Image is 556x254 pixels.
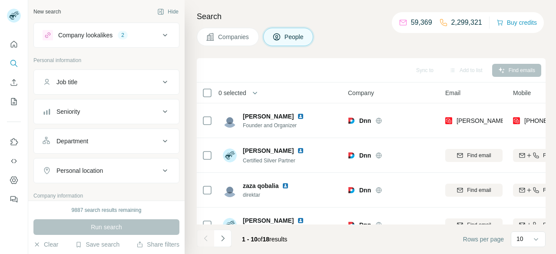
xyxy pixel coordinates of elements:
span: People [285,33,304,41]
h4: Search [197,10,546,23]
button: Seniority [34,101,179,122]
span: Company [348,89,374,97]
button: Buy credits [496,16,537,29]
span: Find email [467,186,491,194]
span: zaza qobalia [243,181,278,190]
img: Avatar [223,148,237,162]
div: Personal location [56,166,103,175]
button: Navigate to next page [214,230,232,247]
img: Avatar [223,218,237,232]
img: LinkedIn logo [297,113,304,120]
span: Certified Silver Partner [243,158,295,164]
button: Personal location [34,160,179,181]
span: Rows per page [463,235,504,244]
button: Share filters [136,240,179,249]
img: Avatar [223,183,237,197]
span: Dnn [359,151,371,160]
p: 10 [516,234,523,243]
button: My lists [7,94,21,109]
button: Use Surfe API [7,153,21,169]
button: Feedback [7,191,21,207]
img: Logo of Dnn [348,152,355,159]
img: Logo of Dnn [348,117,355,124]
span: Companies [218,33,250,41]
div: 2 [118,31,128,39]
button: Dashboard [7,172,21,188]
span: direktar [243,191,292,199]
p: Personal information [33,56,179,64]
img: provider prospeo logo [445,116,452,125]
span: Mobile [513,89,531,97]
span: 1 - 10 [242,236,258,243]
span: 18 [263,236,270,243]
span: Find email [467,152,491,159]
p: 59,369 [411,17,432,28]
button: Hide [151,5,185,18]
div: Company lookalikes [58,31,113,40]
span: Dnn [359,116,371,125]
span: Email [445,89,460,97]
button: Job title [34,72,179,92]
span: Find email [467,221,491,229]
img: LinkedIn logo [297,147,304,154]
span: Dnn [359,186,371,195]
button: Find email [445,149,503,162]
span: 0 selected [218,89,246,97]
span: [PERSON_NAME] [243,112,294,121]
div: Seniority [56,107,80,116]
span: [PERSON_NAME] [243,146,294,155]
button: Quick start [7,36,21,52]
span: of [258,236,263,243]
button: Company lookalikes2 [34,25,179,46]
button: Use Surfe on LinkedIn [7,134,21,150]
button: Find email [445,218,503,231]
div: Department [56,137,88,145]
p: 2,299,321 [451,17,482,28]
img: provider prospeo logo [513,116,520,125]
button: Find email [445,184,503,197]
button: Clear [33,240,58,249]
div: New search [33,8,61,16]
img: LinkedIn logo [297,217,304,224]
button: Save search [75,240,119,249]
span: Founder and Organizer [243,122,308,129]
div: Job title [56,78,77,86]
img: LinkedIn logo [282,182,289,189]
button: Department [34,131,179,152]
img: Avatar [223,114,237,128]
p: Company information [33,192,179,200]
div: 9887 search results remaining [72,206,142,214]
button: Enrich CSV [7,75,21,90]
img: Logo of Dnn [348,221,355,228]
span: Dnn [359,221,371,229]
img: Logo of Dnn [348,187,355,194]
button: Search [7,56,21,71]
span: [PERSON_NAME] [243,216,294,225]
span: results [242,236,287,243]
